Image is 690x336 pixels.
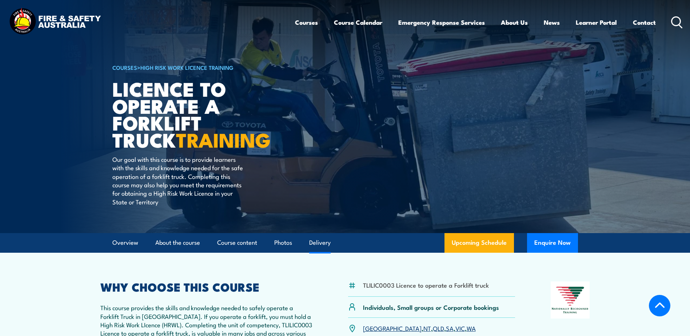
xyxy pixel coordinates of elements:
a: SA [446,324,454,332]
a: COURSES [112,63,137,71]
a: High Risk Work Licence Training [140,63,234,71]
a: Course content [217,233,257,252]
p: , , , , , [363,324,476,332]
a: WA [467,324,476,332]
a: Contact [633,13,656,32]
h1: Licence to operate a forklift truck [112,80,292,148]
p: Our goal with this course is to provide learners with the skills and knowledge needed for the saf... [112,155,245,206]
a: QLD [433,324,444,332]
a: Overview [112,233,138,252]
a: Photos [274,233,292,252]
a: Courses [295,13,318,32]
strong: TRAINING [176,124,271,154]
a: [GEOGRAPHIC_DATA] [363,324,422,332]
a: About Us [501,13,528,32]
a: Emergency Response Services [398,13,485,32]
a: Upcoming Schedule [444,233,514,253]
img: Nationally Recognised Training logo. [551,281,590,319]
button: Enquire Now [527,233,578,253]
h6: > [112,63,292,72]
a: About the course [155,233,200,252]
p: Individuals, Small groups or Corporate bookings [363,303,499,311]
a: NT [423,324,431,332]
li: TLILIC0003 Licence to operate a Forklift truck [363,281,489,289]
a: Course Calendar [334,13,382,32]
a: Delivery [309,233,331,252]
a: Learner Portal [576,13,617,32]
a: VIC [455,324,465,332]
a: News [544,13,560,32]
h2: WHY CHOOSE THIS COURSE [100,281,313,292]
